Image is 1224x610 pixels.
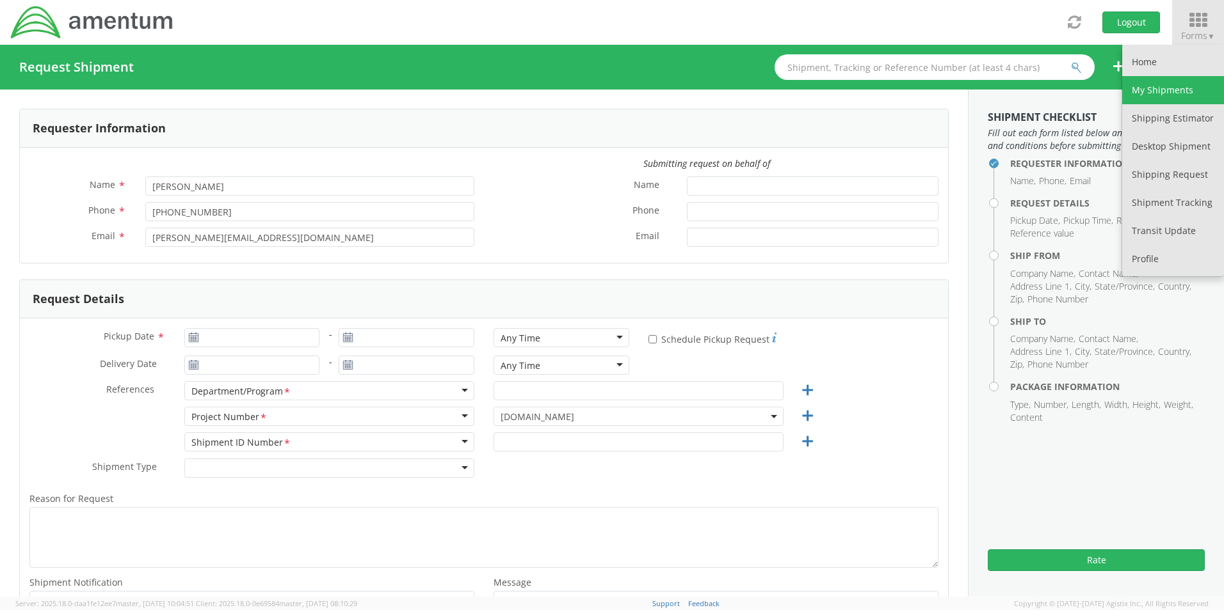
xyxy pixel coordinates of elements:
[634,178,659,193] span: Name
[988,549,1205,571] button: Rate
[1010,332,1075,345] li: Company Name
[1122,160,1224,189] a: Shipping Request
[688,598,720,608] a: Feedback
[1075,345,1091,358] li: City
[1122,132,1224,160] a: Desktop Shipment
[88,204,115,216] span: Phone
[1070,175,1091,187] li: Email
[1010,317,1205,326] h4: Ship To
[100,357,157,372] span: Delivery Date
[1010,251,1205,260] h4: Ship From
[988,112,1205,123] h3: Shipment Checklist
[191,436,291,450] div: Shipment ID Number
[1122,189,1224,217] a: Shipment Tracking
[1039,175,1067,187] li: Phone
[104,330,154,342] span: Pickup Date
[1010,175,1036,187] li: Name
[29,492,113,504] span: Reason for Request
[1010,398,1031,411] li: Type
[1034,398,1068,411] li: Number
[501,359,540,372] div: Any Time
[1116,214,1179,227] li: Reference type
[1010,345,1072,358] li: Address Line 1
[501,411,777,423] span: 4901.00.00.C.0015.VMT2G.NC
[10,4,175,40] img: dyn-intl-logo-049831509241104b2a82.png
[90,178,115,191] span: Name
[92,230,115,242] span: Email
[632,204,659,219] span: Phone
[1079,267,1138,280] li: Contact Name
[1122,76,1224,104] a: My Shipments
[643,157,770,169] i: Submitting request on behalf of
[636,230,659,244] span: Email
[1158,345,1191,358] li: Country
[1132,398,1161,411] li: Height
[1122,245,1224,273] a: Profile
[1010,198,1205,208] h4: Request Details
[106,383,154,395] span: References
[775,54,1095,80] input: Shipment, Tracking or Reference Number (at least 4 chars)
[33,293,124,306] h3: Request Details
[1027,358,1088,371] li: Phone Number
[1010,159,1205,168] h4: Requester Information
[1010,214,1060,227] li: Pickup Date
[1122,48,1224,76] a: Home
[196,598,357,608] span: Client: 2025.18.0-0e69584
[1122,217,1224,245] a: Transit Update
[1079,332,1138,345] li: Contact Name
[1072,398,1101,411] li: Length
[501,332,540,345] div: Any Time
[191,385,291,398] div: Department/Program
[494,407,784,426] span: 4901.00.00.C.0015.VMT2G.NC
[92,460,157,475] span: Shipment Type
[648,331,777,346] label: Schedule Pickup Request
[33,122,166,135] h3: Requester Information
[191,411,268,424] div: Project Number
[1164,398,1193,411] li: Weight
[1010,227,1074,240] li: Reference value
[116,598,194,608] span: master, [DATE] 10:04:51
[1095,280,1155,293] li: State/Province
[1104,398,1129,411] li: Width
[1010,280,1072,293] li: Address Line 1
[1207,31,1215,42] span: ▼
[1010,382,1205,391] h4: Package Information
[652,598,680,608] a: Support
[1181,29,1215,42] span: Forms
[279,598,357,608] span: master, [DATE] 08:10:29
[1010,293,1024,306] li: Zip
[1014,598,1209,609] span: Copyright © [DATE]-[DATE] Agistix Inc., All Rights Reserved
[19,60,134,74] h4: Request Shipment
[1010,411,1043,424] li: Content
[1102,12,1160,33] button: Logout
[648,335,657,343] input: Schedule Pickup Request
[1010,267,1075,280] li: Company Name
[15,598,194,608] span: Server: 2025.18.0-daa1fe12ee7
[1075,280,1091,293] li: City
[1122,104,1224,132] a: Shipping Estimator
[1010,358,1024,371] li: Zip
[988,127,1205,152] span: Fill out each form listed below and agree to the terms and conditions before submitting
[29,576,123,588] span: Shipment Notification
[1095,345,1155,358] li: State/Province
[494,576,531,588] span: Message
[1027,293,1088,306] li: Phone Number
[1063,214,1113,227] li: Pickup Time
[1158,280,1191,293] li: Country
